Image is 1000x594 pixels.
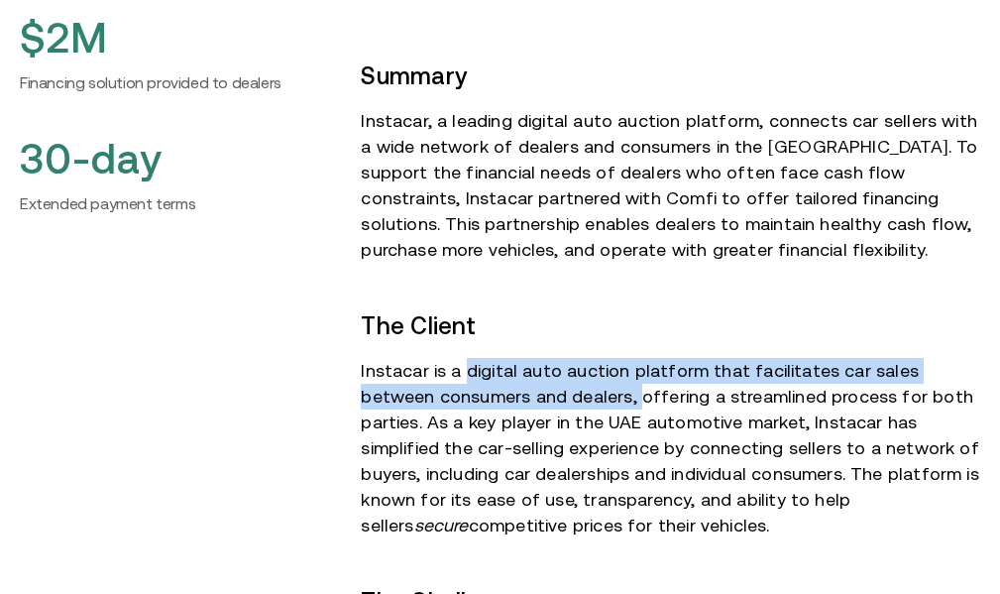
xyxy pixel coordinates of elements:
h6: Financing solution provided to dealers [20,70,329,94]
h6: Extended payment terms [20,191,329,215]
h2: 30-day [20,134,329,183]
h2: $2M [20,13,329,62]
p: Instacar, a leading digital auto auction platform, connects car sellers with a wide network of de... [361,108,980,263]
em: secure [414,515,469,535]
strong: The Client [361,312,476,339]
strong: Summary [361,62,467,89]
p: Instacar is a digital auto auction platform that facilitates car sales between consumers and deal... [361,358,980,538]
